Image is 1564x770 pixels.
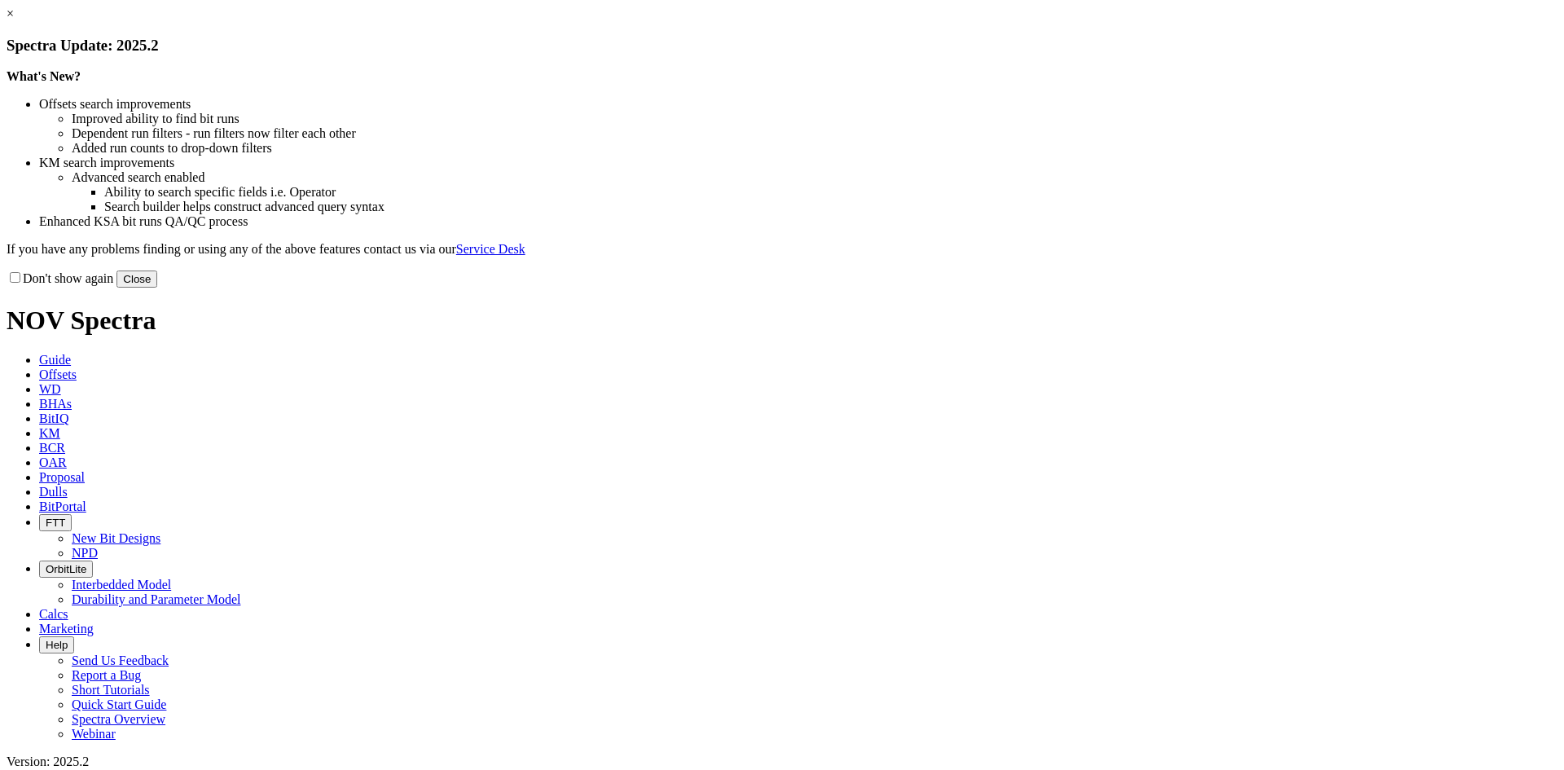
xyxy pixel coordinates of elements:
a: NPD [72,546,98,560]
span: WD [39,382,61,396]
li: Added run counts to drop-down filters [72,141,1557,156]
a: Webinar [72,727,116,741]
li: Dependent run filters - run filters now filter each other [72,126,1557,141]
h1: NOV Spectra [7,306,1557,336]
span: Proposal [39,470,85,484]
strong: What's New? [7,69,81,83]
span: BitIQ [39,411,68,425]
a: Interbedded Model [72,578,171,592]
a: Send Us Feedback [72,653,169,667]
li: KM search improvements [39,156,1557,170]
span: BitPortal [39,499,86,513]
span: FTT [46,517,65,529]
span: Dulls [39,485,68,499]
span: Help [46,639,68,651]
span: OrbitLite [46,563,86,575]
p: If you have any problems finding or using any of the above features contact us via our [7,242,1557,257]
a: Service Desk [456,242,525,256]
li: Enhanced KSA bit runs QA/QC process [39,214,1557,229]
a: New Bit Designs [72,531,160,545]
span: BCR [39,441,65,455]
span: Marketing [39,622,94,636]
span: Guide [39,353,71,367]
span: BHAs [39,397,72,411]
input: Don't show again [10,272,20,283]
span: OAR [39,455,67,469]
label: Don't show again [7,271,113,285]
li: Search builder helps construct advanced query syntax [104,200,1557,214]
span: KM [39,426,60,440]
li: Ability to search specific fields i.e. Operator [104,185,1557,200]
h3: Spectra Update: 2025.2 [7,37,1557,55]
a: Quick Start Guide [72,697,166,711]
a: Spectra Overview [72,712,165,726]
li: Advanced search enabled [72,170,1557,185]
li: Improved ability to find bit runs [72,112,1557,126]
a: Durability and Parameter Model [72,592,241,606]
a: Report a Bug [72,668,141,682]
a: Short Tutorials [72,683,150,697]
div: Version: 2025.2 [7,755,1557,769]
li: Offsets search improvements [39,97,1557,112]
a: × [7,7,14,20]
span: Calcs [39,607,68,621]
button: Close [116,271,157,288]
span: Offsets [39,367,77,381]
